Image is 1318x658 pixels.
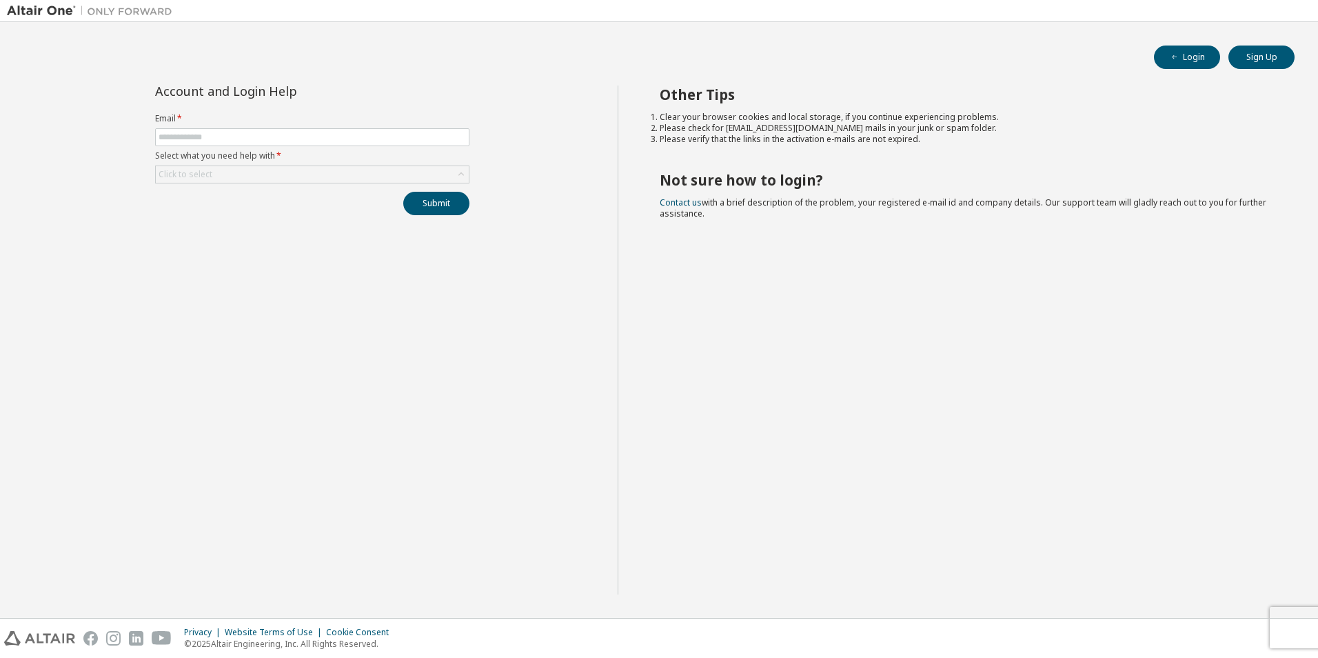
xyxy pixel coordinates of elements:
div: Click to select [156,166,469,183]
label: Select what you need help with [155,150,469,161]
button: Submit [403,192,469,215]
a: Contact us [660,197,702,208]
label: Email [155,113,469,124]
button: Login [1154,46,1220,69]
div: Website Terms of Use [225,627,326,638]
img: instagram.svg [106,631,121,646]
button: Sign Up [1228,46,1295,69]
img: facebook.svg [83,631,98,646]
h2: Not sure how to login? [660,171,1270,189]
div: Cookie Consent [326,627,397,638]
div: Click to select [159,169,212,180]
li: Clear your browser cookies and local storage, if you continue experiencing problems. [660,112,1270,123]
h2: Other Tips [660,86,1270,103]
img: Altair One [7,4,179,18]
li: Please check for [EMAIL_ADDRESS][DOMAIN_NAME] mails in your junk or spam folder. [660,123,1270,134]
div: Account and Login Help [155,86,407,97]
li: Please verify that the links in the activation e-mails are not expired. [660,134,1270,145]
span: with a brief description of the problem, your registered e-mail id and company details. Our suppo... [660,197,1266,219]
p: © 2025 Altair Engineering, Inc. All Rights Reserved. [184,638,397,650]
img: youtube.svg [152,631,172,646]
div: Privacy [184,627,225,638]
img: altair_logo.svg [4,631,75,646]
img: linkedin.svg [129,631,143,646]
